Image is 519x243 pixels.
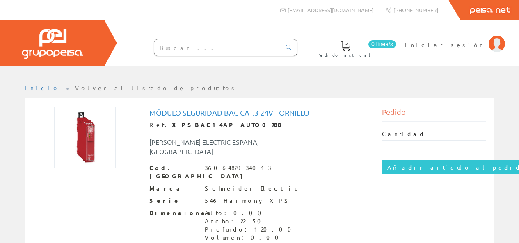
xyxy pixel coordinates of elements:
a: Iniciar sesión [405,34,505,42]
span: Marca [149,184,199,193]
span: Dimensiones [149,209,199,217]
span: [PHONE_NUMBER] [393,7,438,14]
a: Inicio [25,84,59,91]
div: Volumen: 0.00 [205,234,296,242]
div: Pedido [382,107,486,122]
strong: XPSBAC14AP AUTO0788 [172,121,281,128]
span: 0 línea/s [368,40,396,48]
div: Profundo: 120.00 [205,225,296,234]
input: Buscar ... [154,39,281,56]
div: Ref. [149,121,370,129]
div: Schneider Electric [205,184,301,193]
div: Ancho: 22.50 [205,217,296,225]
div: Alto: 0.00 [205,209,296,217]
img: Foto artículo Módulo seguridad Bac Cat.3 24v tornillo (150x150) [54,107,116,168]
a: Volver al listado de productos [75,84,237,91]
div: [PERSON_NAME] ELECTRIC ESPAÑA, [GEOGRAPHIC_DATA] [143,137,279,156]
div: 3606482034013 [205,164,271,172]
span: Serie [149,197,199,205]
div: 546 Harmony XPS [205,197,292,205]
label: Cantidad [382,130,425,138]
span: Iniciar sesión [405,41,485,49]
img: Grupo Peisa [22,29,83,59]
span: Cod. [GEOGRAPHIC_DATA] [149,164,199,180]
span: [EMAIL_ADDRESS][DOMAIN_NAME] [288,7,373,14]
span: Pedido actual [318,51,373,59]
h1: Módulo seguridad Bac Cat.3 24v tornillo [149,109,370,117]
